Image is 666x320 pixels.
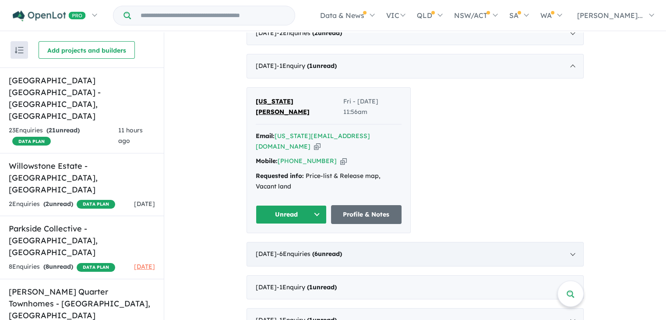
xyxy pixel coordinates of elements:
[15,47,24,53] img: sort.svg
[256,205,327,224] button: Unread
[247,21,584,46] div: [DATE]
[277,250,342,258] span: - 6 Enquir ies
[247,54,584,78] div: [DATE]
[314,142,321,151] button: Copy
[43,200,73,208] strong: ( unread)
[49,126,56,134] span: 21
[43,263,73,270] strong: ( unread)
[312,250,342,258] strong: ( unread)
[118,126,143,145] span: 11 hours ago
[309,283,313,291] span: 1
[9,199,115,210] div: 2 Enquir ies
[256,96,343,117] a: [US_STATE][PERSON_NAME]
[9,262,115,272] div: 8 Enquir ies
[12,137,51,146] span: DATA PLAN
[314,250,318,258] span: 6
[577,11,643,20] span: [PERSON_NAME]...
[46,126,80,134] strong: ( unread)
[9,75,155,122] h5: [GEOGRAPHIC_DATA] [GEOGRAPHIC_DATA] - [GEOGRAPHIC_DATA] , [GEOGRAPHIC_DATA]
[77,263,115,272] span: DATA PLAN
[277,62,337,70] span: - 1 Enquir y
[247,242,584,267] div: [DATE]
[46,200,49,208] span: 2
[340,156,347,166] button: Copy
[314,29,318,37] span: 2
[277,283,337,291] span: - 1 Enquir y
[9,160,155,196] h5: Willowstone Estate - [GEOGRAPHIC_DATA] , [GEOGRAPHIC_DATA]
[247,275,584,300] div: [DATE]
[134,263,155,270] span: [DATE]
[309,62,313,70] span: 1
[134,200,155,208] span: [DATE]
[331,205,402,224] a: Profile & Notes
[343,96,402,117] span: Fri - [DATE] 11:56am
[13,11,86,21] img: Openlot PRO Logo White
[307,283,337,291] strong: ( unread)
[277,29,342,37] span: - 2 Enquir ies
[278,157,337,165] a: [PHONE_NUMBER]
[256,157,278,165] strong: Mobile:
[39,41,135,59] button: Add projects and builders
[312,29,342,37] strong: ( unread)
[133,6,293,25] input: Try estate name, suburb, builder or developer
[256,172,304,180] strong: Requested info:
[9,125,118,146] div: 23 Enquir ies
[256,132,275,140] strong: Email:
[307,62,337,70] strong: ( unread)
[9,223,155,258] h5: Parkside Collective - [GEOGRAPHIC_DATA] , [GEOGRAPHIC_DATA]
[256,132,370,150] a: [US_STATE][EMAIL_ADDRESS][DOMAIN_NAME]
[256,97,310,116] span: [US_STATE][PERSON_NAME]
[77,200,115,209] span: DATA PLAN
[46,263,49,270] span: 8
[256,171,402,192] div: Price-list & Release map, Vacant land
